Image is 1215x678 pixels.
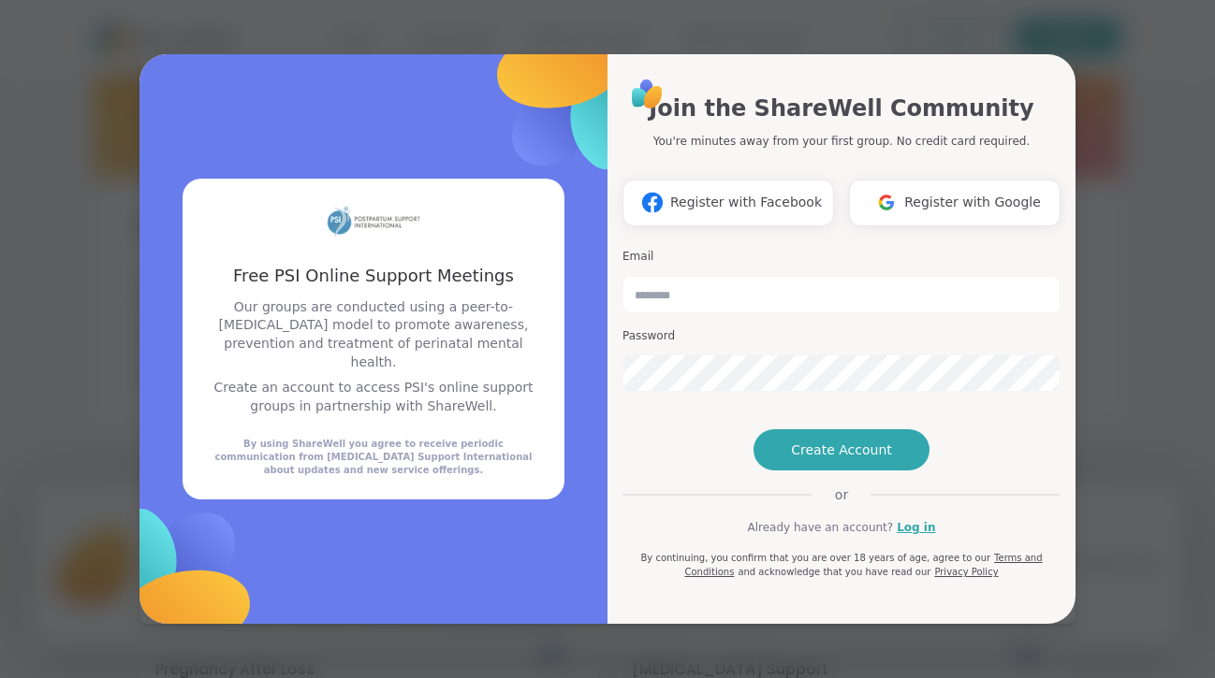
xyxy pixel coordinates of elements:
span: or [812,485,871,504]
a: Log in [897,519,935,536]
button: Create Account [754,429,930,470]
span: and acknowledge that you have read our [738,567,930,577]
p: Our groups are conducted using a peer-to-[MEDICAL_DATA] model to promote awareness, prevention an... [205,298,542,371]
span: Create Account [791,440,892,459]
p: You're minutes away from your first group. No credit card required. [653,133,1030,150]
img: ShareWell Logomark [869,185,904,220]
h3: Free PSI Online Support Meetings [205,264,542,287]
a: Terms and Conditions [684,553,1042,577]
h3: Email [622,249,1061,265]
div: By using ShareWell you agree to receive periodic communication from [MEDICAL_DATA] Support Intern... [205,438,542,477]
img: ShareWell Logo [626,73,668,115]
span: Register with Facebook [670,193,822,212]
img: partner logo [327,201,420,241]
span: By continuing, you confirm that you are over 18 years of age, agree to our [640,553,990,563]
span: Already have an account? [747,519,893,536]
button: Register with Google [849,180,1061,226]
p: Create an account to access PSI's online support groups in partnership with ShareWell. [205,379,542,415]
a: Privacy Policy [934,567,998,577]
button: Register with Facebook [622,180,834,226]
img: ShareWell Logomark [635,185,670,220]
span: Register with Google [904,193,1041,212]
h3: Password [622,328,1061,344]
h1: Join the ShareWell Community [649,92,1033,125]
